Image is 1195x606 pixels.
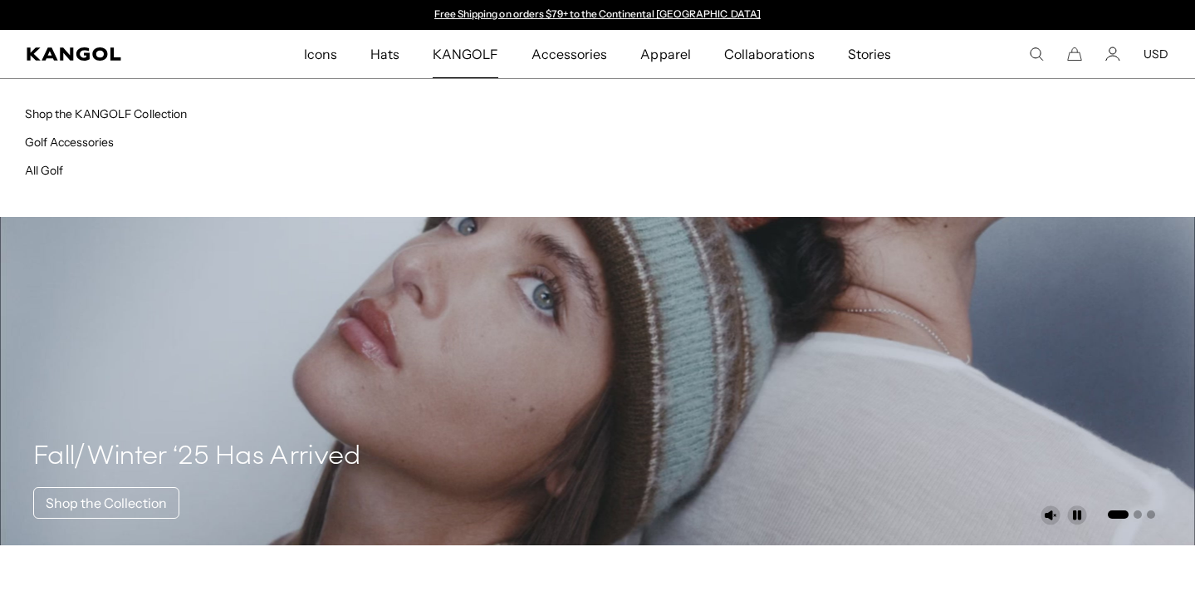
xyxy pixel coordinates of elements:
[831,30,908,78] a: Stories
[1067,505,1087,525] button: Pause
[1067,47,1082,62] button: Cart
[427,8,769,22] div: Announcement
[624,30,707,78] a: Apparel
[531,30,607,78] span: Accessories
[515,30,624,78] a: Accessories
[1108,510,1129,519] button: Go to slide 1
[1029,47,1044,62] summary: Search here
[1134,510,1142,519] button: Go to slide 2
[416,30,515,78] a: KANGOLF
[27,47,200,61] a: Kangol
[25,135,114,150] a: Golf Accessories
[708,30,831,78] a: Collaborations
[427,8,769,22] div: 1 of 2
[33,441,361,474] h4: Fall/Winter ‘25 Has Arrived
[1144,47,1168,62] button: USD
[25,163,63,178] a: All Golf
[434,7,761,20] a: Free Shipping on orders $79+ to the Continental [GEOGRAPHIC_DATA]
[1105,47,1120,62] a: Account
[370,30,399,78] span: Hats
[33,487,179,519] a: Shop the Collection
[427,8,769,22] slideshow-component: Announcement bar
[433,30,498,78] span: KANGOLF
[724,30,815,78] span: Collaborations
[640,30,690,78] span: Apparel
[1041,505,1060,525] button: Unmute
[304,30,337,78] span: Icons
[1106,507,1155,520] ul: Select a slide to show
[287,30,354,78] a: Icons
[25,106,187,121] a: Shop the KANGOLF Collection
[848,30,891,78] span: Stories
[354,30,416,78] a: Hats
[1147,510,1155,519] button: Go to slide 3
